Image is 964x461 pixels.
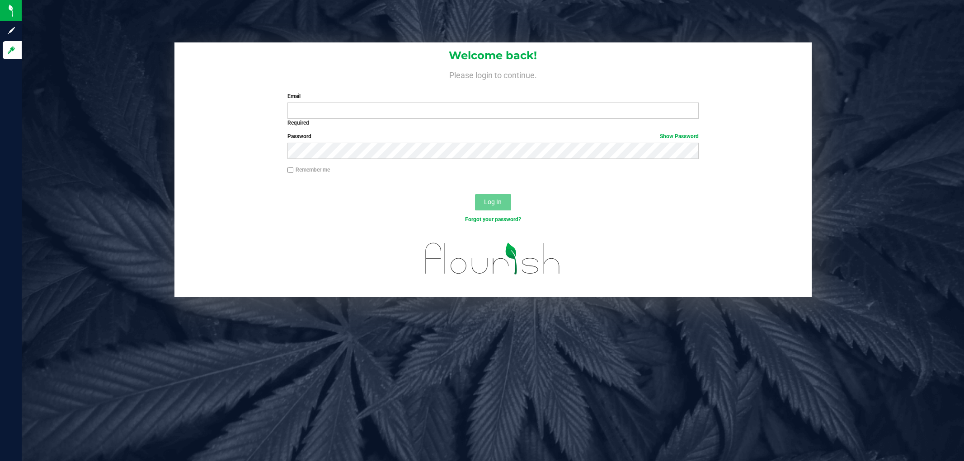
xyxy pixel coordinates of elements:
[174,69,812,79] h4: Please login to continue.
[484,198,502,205] span: Log In
[475,194,511,210] button: Log In
[660,133,699,140] a: Show Password
[7,46,16,55] inline-svg: Log in
[174,50,812,61] h1: Welcome back!
[465,216,521,223] a: Forgot your password?
[287,120,309,126] strong: Required
[413,233,573,284] img: flourish_logo.svg
[7,26,16,35] inline-svg: Sign up
[287,92,699,100] label: Email
[287,133,311,140] span: Password
[287,167,294,173] input: Remember me
[287,166,330,174] label: Remember me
